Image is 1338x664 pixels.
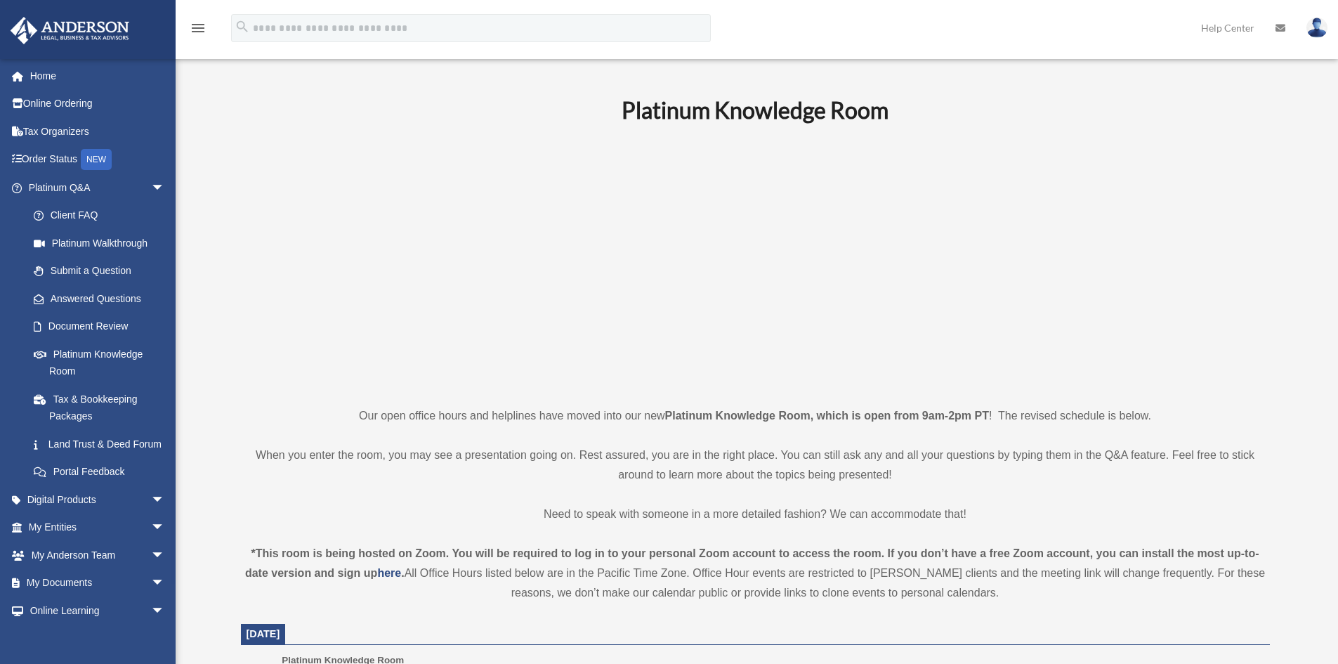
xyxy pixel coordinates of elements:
a: Tax Organizers [10,117,186,145]
span: arrow_drop_down [151,541,179,570]
img: Anderson Advisors Platinum Portal [6,17,133,44]
span: arrow_drop_down [151,174,179,202]
a: Land Trust & Deed Forum [20,430,186,458]
a: here [377,567,401,579]
a: Document Review [20,313,186,341]
a: My Documentsarrow_drop_down [10,569,186,597]
div: All Office Hours listed below are in the Pacific Time Zone. Office Hour events are restricted to ... [241,544,1270,603]
a: Portal Feedback [20,458,186,486]
a: Platinum Knowledge Room [20,340,179,385]
span: [DATE] [247,628,280,639]
p: When you enter the room, you may see a presentation going on. Rest assured, you are in the right ... [241,445,1270,485]
img: User Pic [1306,18,1327,38]
a: Platinum Q&Aarrow_drop_down [10,174,186,202]
strong: *This room is being hosted on Zoom. You will be required to log in to your personal Zoom account ... [245,547,1259,579]
a: My Anderson Teamarrow_drop_down [10,541,186,569]
a: Platinum Walkthrough [20,229,186,257]
a: Home [10,62,186,90]
span: arrow_drop_down [151,514,179,542]
a: My Entitiesarrow_drop_down [10,514,186,542]
strong: . [401,567,404,579]
iframe: 231110_Toby_KnowledgeRoom [544,143,966,380]
span: arrow_drop_down [151,597,179,625]
i: search [235,19,250,34]
a: Digital Productsarrow_drop_down [10,486,186,514]
p: Need to speak with someone in a more detailed fashion? We can accommodate that! [241,504,1270,524]
span: arrow_drop_down [151,486,179,514]
a: menu [190,25,206,37]
div: NEW [81,149,112,170]
a: Online Ordering [10,90,186,118]
a: Submit a Question [20,257,186,285]
b: Platinum Knowledge Room [622,96,888,124]
a: Client FAQ [20,202,186,230]
span: arrow_drop_down [151,569,179,598]
p: Our open office hours and helplines have moved into our new ! The revised schedule is below. [241,406,1270,426]
a: Answered Questions [20,285,186,313]
i: menu [190,20,206,37]
strong: Platinum Knowledge Room, which is open from 9am-2pm PT [665,410,989,422]
a: Tax & Bookkeeping Packages [20,385,186,430]
a: Order StatusNEW [10,145,186,174]
a: Online Learningarrow_drop_down [10,597,186,625]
